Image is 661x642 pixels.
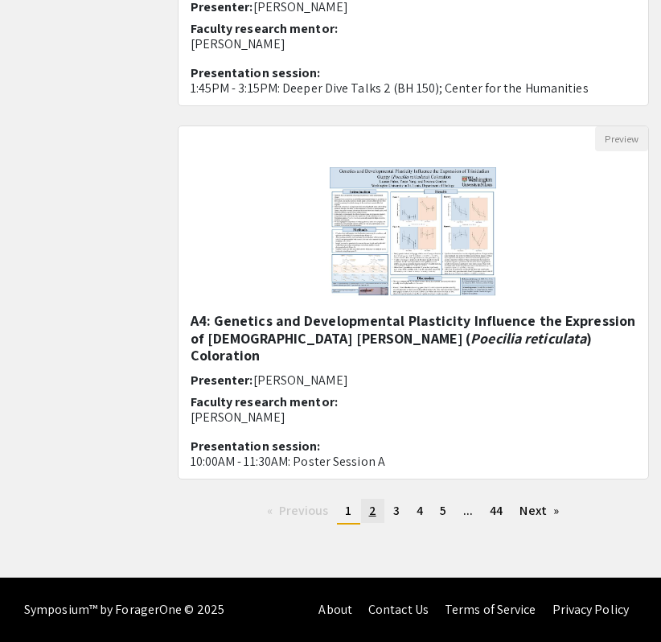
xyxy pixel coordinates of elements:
em: Poecilia reticulata [470,329,586,348]
span: 5 [440,502,446,519]
p: [PERSON_NAME] [191,409,637,425]
span: 1 [345,502,351,519]
span: ... [463,502,473,519]
a: Terms of Service [445,601,536,618]
h5: A4: Genetics and Developmental Plasticity Influence the Expression of [DEMOGRAPHIC_DATA] [PERSON_... [191,312,637,364]
ul: Pagination [178,499,650,525]
span: Faculty research mentor: [191,393,338,410]
h6: Presenter: [191,372,637,388]
iframe: Chat [12,570,68,630]
span: 3 [393,502,400,519]
p: 1:45PM - 3:15PM: Deeper Dive Talks 2 (BH 150); Center for the Humanities roundtable [191,80,637,111]
span: Faculty research mentor: [191,20,338,37]
span: [PERSON_NAME] [253,372,348,389]
a: Contact Us [368,601,429,618]
button: Preview [595,126,648,151]
div: Open Presentation <p>A4: Genetics and Developmental Plasticity Influence the Expression of Male T... [178,126,650,479]
div: Symposium™ by ForagerOne © 2025 [24,578,224,642]
span: Presentation session: [191,438,321,455]
span: 4 [417,502,423,519]
span: Previous [279,502,329,519]
p: [PERSON_NAME] [191,36,637,51]
p: 10:00AM - 11:30AM: Poster Session A [191,454,637,469]
a: About [318,601,352,618]
a: Privacy Policy [552,601,629,618]
a: Next page [511,499,567,523]
span: Presentation session: [191,64,321,81]
span: 2 [369,502,376,519]
img: <p>A4: Genetics and Developmental Plasticity Influence the Expression of Male Trinidadian Guppy (... [314,151,512,312]
span: 44 [490,502,503,519]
